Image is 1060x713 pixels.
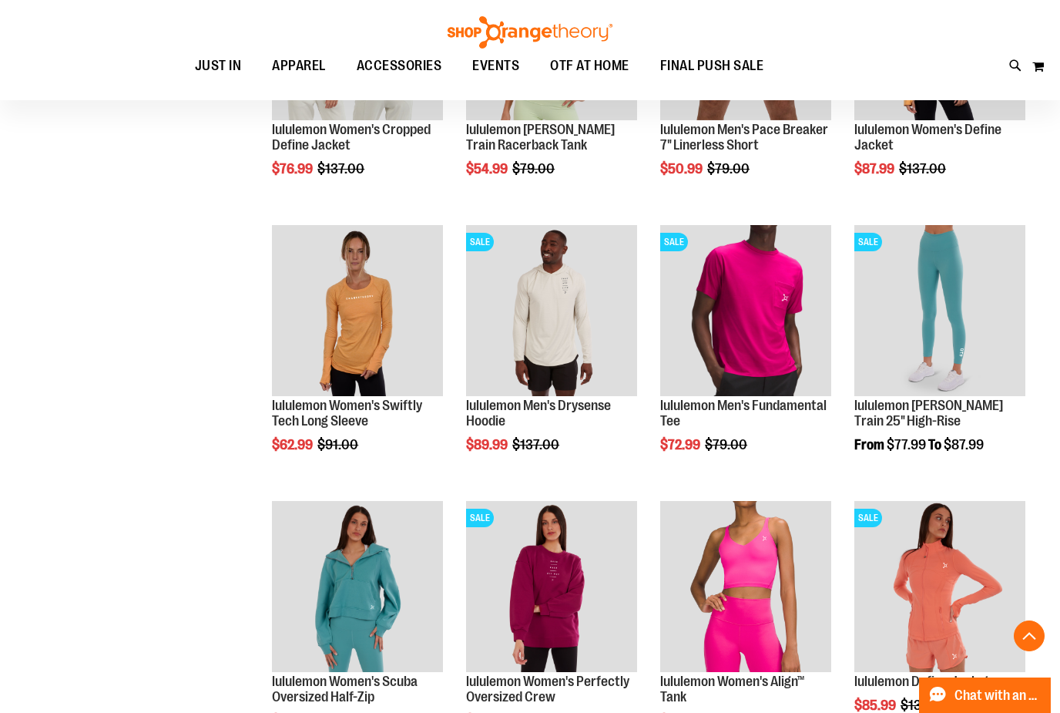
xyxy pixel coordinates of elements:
[854,509,882,527] span: SALE
[660,674,805,705] a: lululemon Women's Align™ Tank
[854,398,1003,429] a: lululemon [PERSON_NAME] Train 25" High-Rise
[660,161,705,177] span: $50.99
[660,122,828,153] a: lululemon Men's Pace Breaker 7" Linerless Short
[660,501,831,674] a: Product image for lululemon Womens Align Tank
[660,501,831,672] img: Product image for lululemon Womens Align Tank
[445,16,615,49] img: Shop Orangetheory
[272,501,443,672] img: Product image for lululemon Womens Scuba Oversized Half Zip
[466,674,629,705] a: lululemon Women's Perfectly Oversized Crew
[854,674,990,689] a: lululemon Define Jacket
[887,437,926,452] span: $77.99
[466,501,637,672] img: Product image for lululemon Womens Perfectly Oversized Crew
[854,501,1025,672] img: Product image for lululemon Define Jacket
[458,217,645,491] div: product
[928,437,941,452] span: To
[272,161,315,177] span: $76.99
[466,501,637,674] a: Product image for lululemon Womens Perfectly Oversized CrewSALE
[466,233,494,251] span: SALE
[272,122,431,153] a: lululemon Women's Cropped Define Jacket
[1014,621,1045,651] button: Back To Top
[550,49,629,83] span: OTF AT HOME
[660,225,831,399] a: OTF lululemon Mens The Fundamental T Wild BerrySALE
[854,225,1025,396] img: Product image for lululemon Womens Wunder Train High-Rise Tight 25in
[854,437,884,452] span: From
[512,161,557,177] span: $79.00
[317,161,367,177] span: $137.00
[705,437,750,452] span: $79.00
[272,437,315,452] span: $62.99
[901,698,950,713] span: $137.00
[707,161,752,177] span: $79.00
[466,437,510,452] span: $89.99
[272,398,422,429] a: lululemon Women's Swiftly Tech Long Sleeve
[466,225,637,396] img: Product image for lululemon Mens Drysense Hoodie Bone
[660,225,831,396] img: OTF lululemon Mens The Fundamental T Wild Berry
[272,225,443,399] a: Product image for lululemon Swiftly Tech Long Sleeve
[317,437,361,452] span: $91.00
[854,161,897,177] span: $87.99
[847,217,1033,491] div: product
[944,437,984,452] span: $87.99
[854,698,898,713] span: $85.99
[357,49,442,83] span: ACCESSORIES
[512,437,562,452] span: $137.00
[854,501,1025,674] a: Product image for lululemon Define JacketSALE
[272,225,443,396] img: Product image for lululemon Swiftly Tech Long Sleeve
[854,225,1025,399] a: Product image for lululemon Womens Wunder Train High-Rise Tight 25inSALE
[264,217,451,491] div: product
[660,49,764,83] span: FINAL PUSH SALE
[272,49,326,83] span: APPAREL
[660,398,827,429] a: lululemon Men's Fundamental Tee
[899,161,948,177] span: $137.00
[195,49,242,83] span: JUST IN
[466,161,510,177] span: $54.99
[854,233,882,251] span: SALE
[660,233,688,251] span: SALE
[652,217,839,491] div: product
[272,674,418,705] a: lululemon Women's Scuba Oversized Half-Zip
[854,122,1001,153] a: lululemon Women's Define Jacket
[472,49,519,83] span: EVENTS
[954,688,1042,703] span: Chat with an Expert
[466,225,637,399] a: Product image for lululemon Mens Drysense Hoodie BoneSALE
[660,437,703,452] span: $72.99
[466,398,611,429] a: lululemon Men's Drysense Hoodie
[466,122,615,153] a: lululemon [PERSON_NAME] Train Racerback Tank
[466,509,494,527] span: SALE
[919,678,1052,713] button: Chat with an Expert
[272,501,443,674] a: Product image for lululemon Womens Scuba Oversized Half Zip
